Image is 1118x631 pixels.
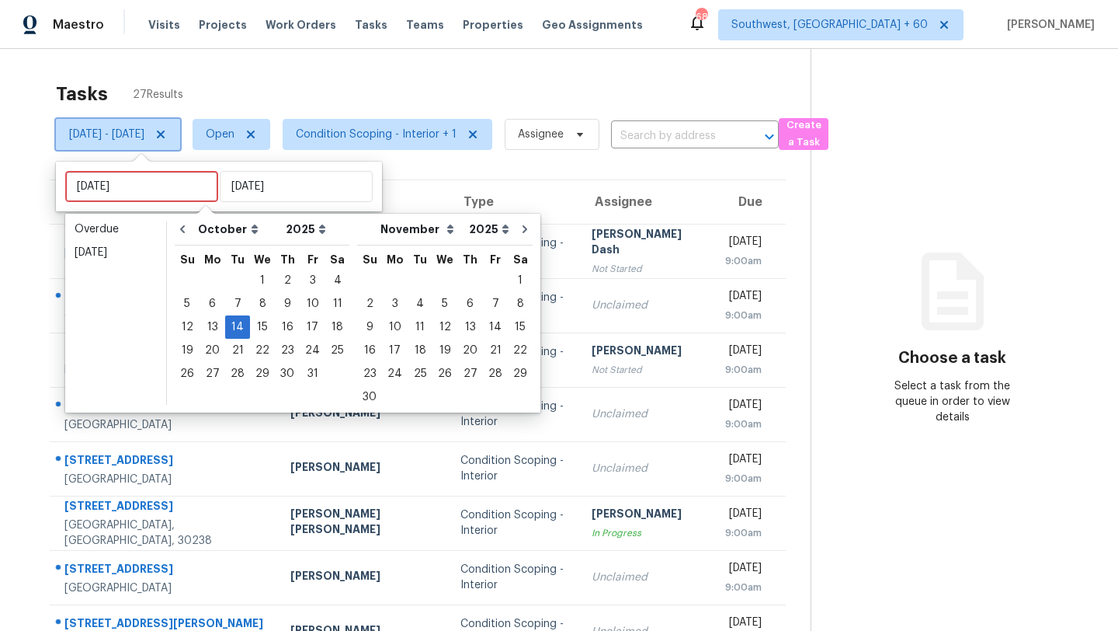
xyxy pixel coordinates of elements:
div: Sun Nov 23 2025 [357,362,382,385]
div: Thu Oct 16 2025 [275,315,300,339]
div: 24 [300,340,325,361]
div: Sat Nov 15 2025 [508,315,533,339]
span: Properties [463,17,523,33]
div: 11 [325,293,349,315]
div: 10818 Butterfly Flt [64,398,266,417]
button: Open [759,126,780,148]
th: Assignee [579,180,712,224]
div: Tue Nov 04 2025 [408,292,432,315]
div: Mon Nov 17 2025 [382,339,408,362]
span: 27 Results [133,87,183,103]
div: 18 [408,340,432,361]
div: 27 [457,363,483,385]
div: 3 [382,293,408,315]
span: Open [206,127,234,142]
th: Type [448,180,579,224]
span: Geo Assignments [542,17,643,33]
div: 30 [357,386,382,408]
select: Month [194,218,282,241]
div: 17 [382,340,408,361]
div: Thu Oct 23 2025 [275,339,300,362]
abbr: Wednesday [254,254,271,265]
div: 21 [225,340,250,361]
div: [DATE] [724,234,762,253]
div: Select a task from the queue in order to view details [882,378,1023,425]
div: [DATE] [724,288,762,308]
div: 13 [200,316,225,338]
div: 13 [457,316,483,338]
div: 30 [275,363,300,385]
div: Fri Nov 28 2025 [483,362,508,385]
h3: Choose a task [898,350,1006,366]
div: Sun Nov 16 2025 [357,339,382,362]
div: 2 [275,270,300,291]
div: 24 [382,363,408,385]
abbr: Saturday [513,254,528,265]
div: 23 [275,340,300,361]
div: 29 [508,363,533,385]
div: Thu Nov 13 2025 [457,315,483,339]
div: 20 [457,340,483,361]
div: Wed Oct 08 2025 [250,292,275,315]
div: Condition Scoping - Interior [460,562,567,593]
div: 9 [357,316,382,338]
div: 14 [483,316,508,338]
div: 8 [508,293,533,315]
div: [STREET_ADDRESS] [64,226,266,246]
div: Mon Nov 24 2025 [382,362,408,385]
abbr: Monday [204,254,221,265]
button: Go to next month [513,214,536,245]
div: 10 [300,293,325,315]
div: Unclaimed [592,461,700,476]
div: 8 [250,293,275,315]
div: [PERSON_NAME] [592,343,700,362]
div: 28 [225,363,250,385]
span: [DATE] - [DATE] [69,127,144,142]
div: Sat Oct 25 2025 [325,339,349,362]
div: Tue Nov 25 2025 [408,362,432,385]
span: Assignee [518,127,564,142]
div: Cumming, GA, 30041 [64,309,266,324]
div: 9 [275,293,300,315]
div: 22 [250,340,275,361]
div: Fri Oct 24 2025 [300,339,325,362]
div: 4 [325,270,349,291]
div: In Progress [592,525,700,541]
div: Condition Scoping - Interior [460,399,567,430]
div: 9:00am [724,525,762,541]
div: Condition Scoping - Interior [460,507,567,539]
div: Mon Oct 06 2025 [200,292,225,315]
div: Tue Oct 28 2025 [225,362,250,385]
div: 12 [175,316,200,338]
div: Sat Oct 04 2025 [325,269,349,292]
div: 9:00am [724,308,762,323]
div: Fri Nov 21 2025 [483,339,508,362]
div: Tue Nov 11 2025 [408,315,432,339]
div: [PERSON_NAME] [290,568,436,587]
div: 683 [696,9,707,25]
div: 23 [357,363,382,385]
div: Wed Oct 15 2025 [250,315,275,339]
abbr: Friday [490,254,501,265]
div: 3 [300,270,325,291]
div: Wed Nov 19 2025 [432,339,457,362]
select: Month [377,218,465,241]
div: 9:00am [724,580,762,595]
div: [PERSON_NAME] Dash [592,226,700,261]
div: [DATE] [724,397,762,417]
div: Tue Nov 18 2025 [408,339,432,362]
span: [PERSON_NAME] [1001,17,1095,33]
abbr: Sunday [180,254,195,265]
div: 12 [432,316,457,338]
div: 7 [225,293,250,315]
span: Tasks [355,19,387,30]
div: 18 [325,316,349,338]
span: Create a Task [786,117,821,152]
div: 4 [408,293,432,315]
div: Sat Nov 22 2025 [508,339,533,362]
abbr: Thursday [463,254,477,265]
div: 31 [300,363,325,385]
abbr: Thursday [280,254,295,265]
div: [STREET_ADDRESS] [64,289,266,309]
div: Tue Oct 14 2025 [225,315,250,339]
